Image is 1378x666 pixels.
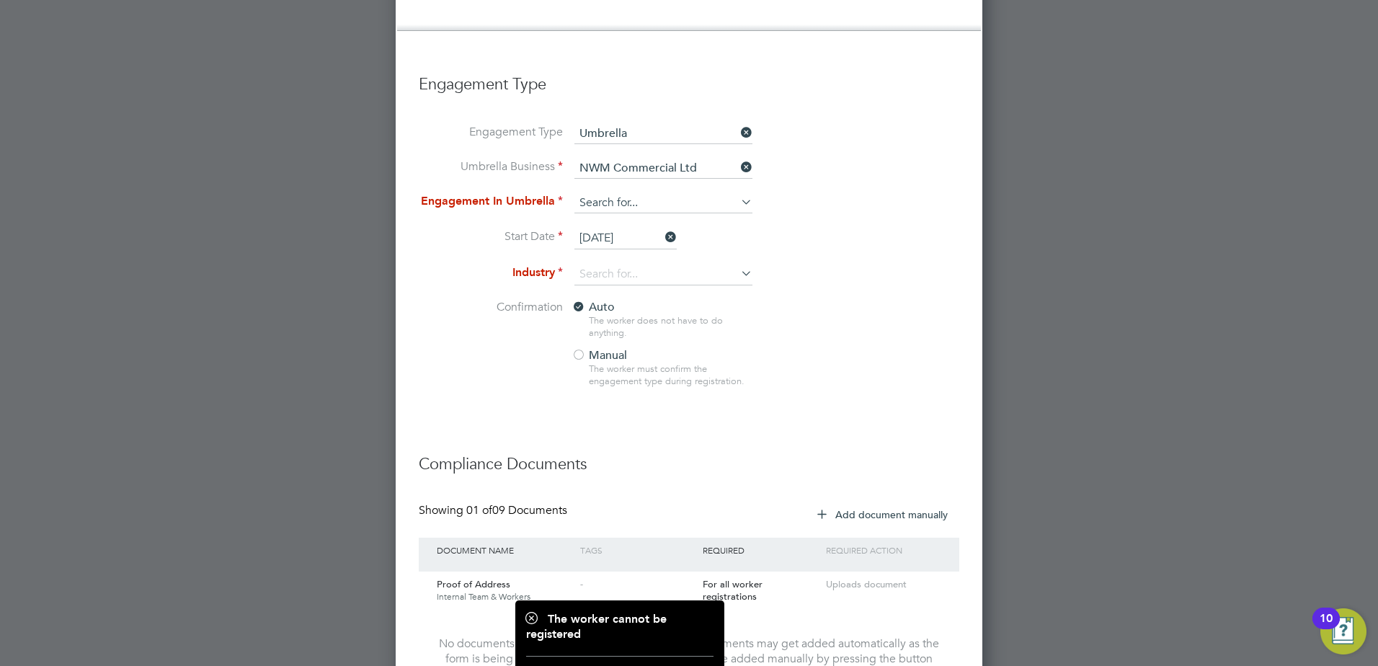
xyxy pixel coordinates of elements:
span: For all worker registrations [703,578,763,603]
button: Open Resource Center, 10 new notifications [1320,608,1366,654]
span: - [580,578,583,590]
button: Add document manually [807,503,959,526]
label: Engagement In Umbrella [419,194,563,209]
span: Manual [572,348,627,363]
input: Search for... [574,193,752,213]
div: The worker must confirm the engagement type during registration. [589,363,752,388]
div: Tags [577,538,699,562]
span: 01 of [466,503,492,518]
input: Select one [574,124,752,144]
h1: The worker cannot be registered [526,612,714,642]
div: The worker does not have to do anything. [589,315,752,339]
h3: Engagement Type [419,60,959,95]
div: Showing [419,503,570,518]
input: Search for... [574,264,752,285]
div: Document Name [433,538,577,562]
div: Proof of Address [433,572,577,609]
input: Search for... [574,159,752,179]
span: 09 Documents [466,503,567,518]
label: Confirmation [419,300,563,315]
span: Auto [572,300,615,314]
label: Start Date [419,229,563,244]
div: Required Action [822,538,945,562]
span: Uploads document [826,578,907,590]
label: Industry [419,265,563,280]
span: Internal Team & Workers [437,591,573,603]
div: 10 [1320,618,1333,637]
h3: Compliance Documents [419,440,959,475]
input: Select one [574,228,677,249]
label: Engagement Type [419,125,563,140]
div: Required [699,538,822,562]
label: Umbrella Business [419,159,563,174]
